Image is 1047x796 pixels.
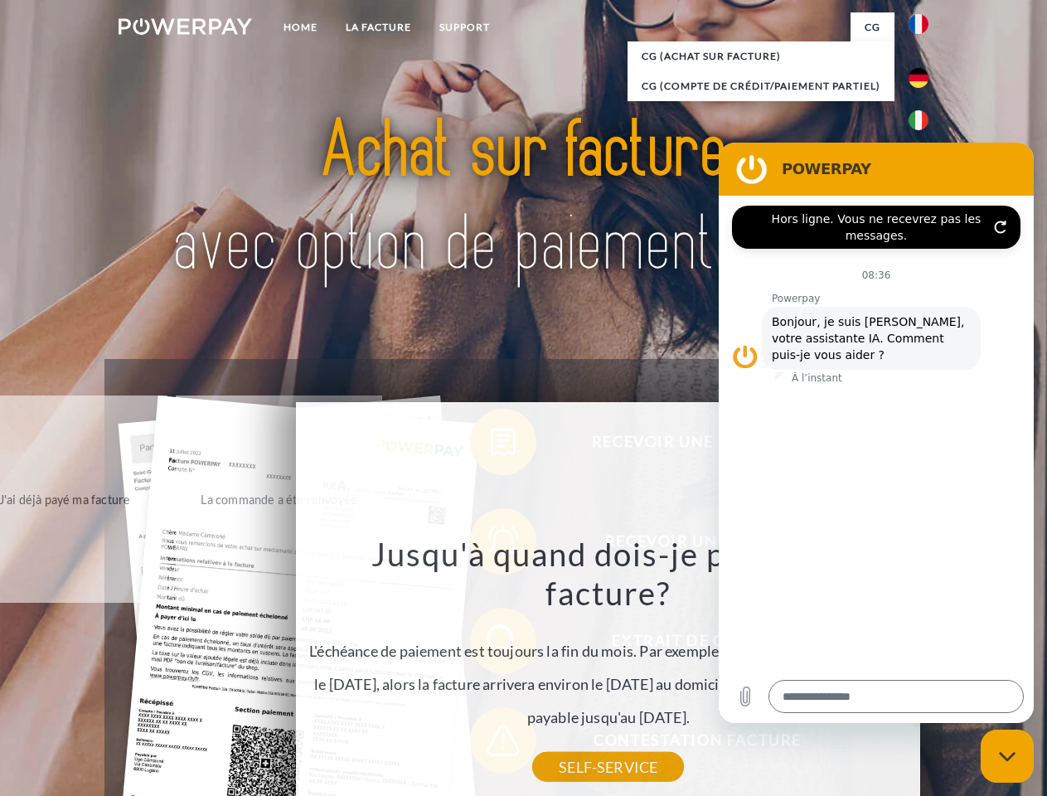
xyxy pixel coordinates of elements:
[332,12,425,42] a: LA FACTURE
[851,12,894,42] a: CG
[981,730,1034,783] iframe: Bouton de lancement de la fenêtre de messagerie, conversation en cours
[628,71,894,101] a: CG (Compte de crédit/paiement partiel)
[269,12,332,42] a: Home
[306,534,911,614] h3: Jusqu'à quand dois-je payer ma facture?
[119,18,252,35] img: logo-powerpay-white.svg
[186,488,372,510] div: La commande a été renvoyée
[909,110,928,130] img: it
[909,68,928,88] img: de
[158,80,889,318] img: title-powerpay_fr.svg
[532,752,684,782] a: SELF-SERVICE
[628,41,894,71] a: CG (achat sur facture)
[909,14,928,34] img: fr
[425,12,504,42] a: Support
[719,143,1034,723] iframe: Fenêtre de messagerie
[306,534,911,767] div: L'échéance de paiement est toujours la fin du mois. Par exemple, si la commande a été passée le [...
